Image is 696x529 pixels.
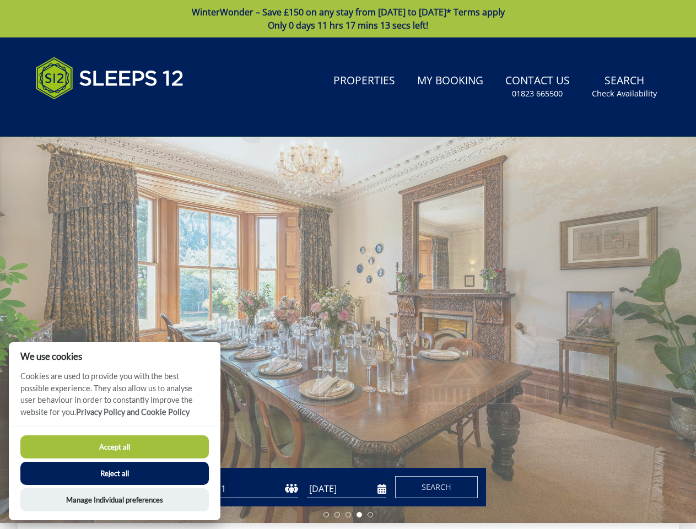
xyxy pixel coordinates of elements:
small: Check Availability [592,88,657,99]
a: SearchCheck Availability [587,69,661,105]
span: Search [422,482,451,492]
iframe: Customer reviews powered by Trustpilot [30,112,145,122]
img: Sleeps 12 [35,51,184,106]
span: Only 0 days 11 hrs 17 mins 13 secs left! [268,19,428,31]
h2: We use cookies [9,351,220,361]
a: Privacy Policy and Cookie Policy [76,407,190,417]
small: 01823 665500 [512,88,563,99]
a: Contact Us01823 665500 [501,69,574,105]
p: Cookies are used to provide you with the best possible experience. They also allow us to analyse ... [9,370,220,426]
button: Manage Individual preferences [20,488,209,511]
button: Accept all [20,435,209,458]
input: Arrival Date [307,480,386,498]
a: Properties [329,69,400,94]
button: Search [395,476,478,498]
button: Reject all [20,462,209,485]
a: My Booking [413,69,488,94]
